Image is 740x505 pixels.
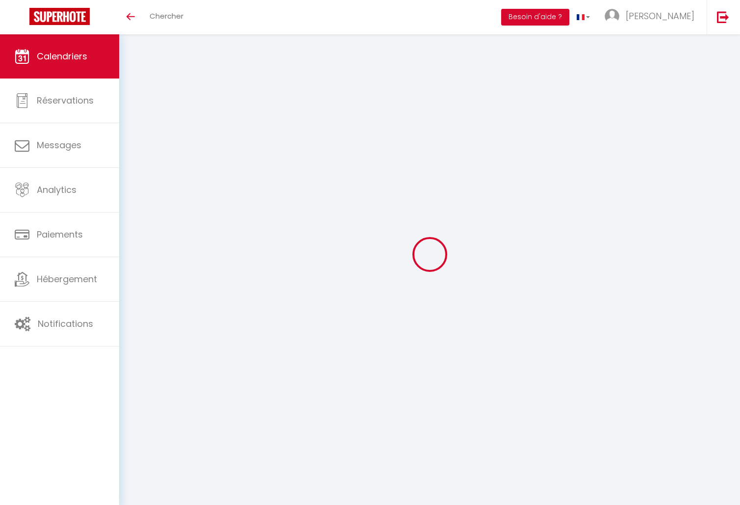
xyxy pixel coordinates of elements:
span: Paiements [37,228,83,240]
span: Notifications [38,318,93,330]
span: Réservations [37,94,94,106]
button: Besoin d'aide ? [501,9,569,26]
img: Super Booking [29,8,90,25]
span: Analytics [37,184,77,196]
span: Calendriers [37,50,87,62]
span: [PERSON_NAME] [626,10,694,22]
span: Hébergement [37,273,97,285]
span: Messages [37,139,81,151]
img: ... [605,9,619,24]
span: Chercher [150,11,183,21]
img: logout [717,11,729,23]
